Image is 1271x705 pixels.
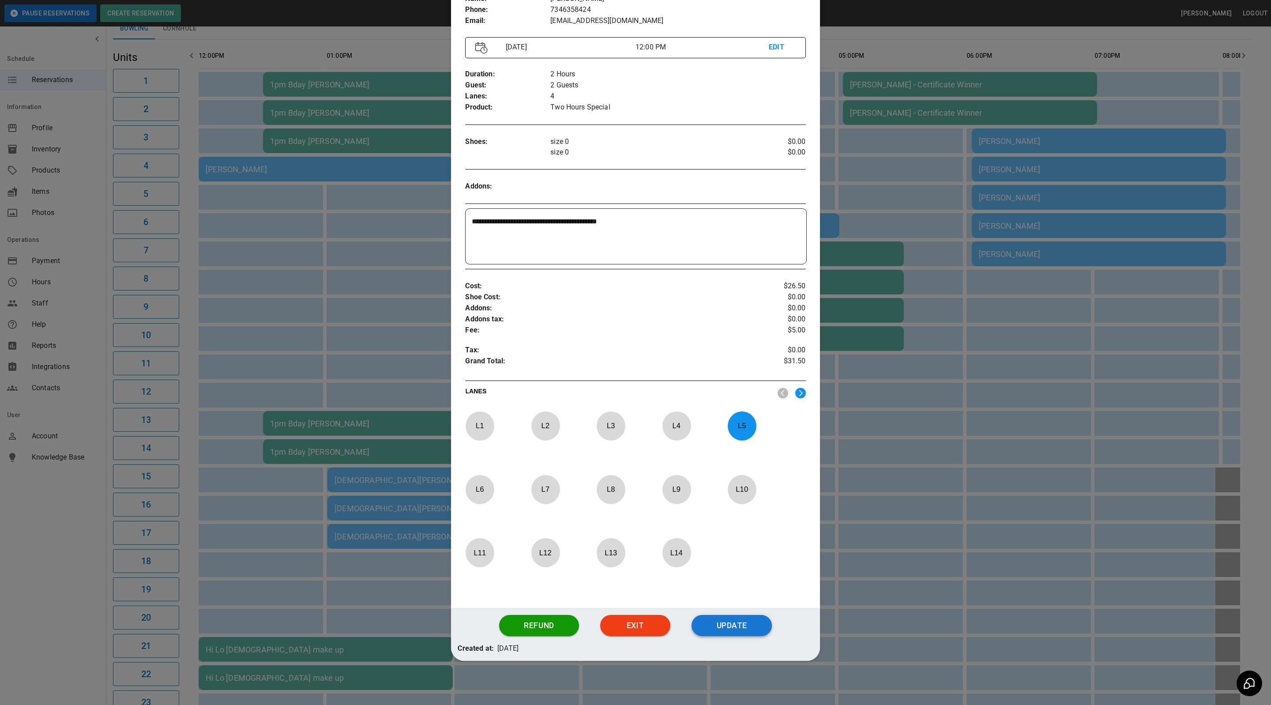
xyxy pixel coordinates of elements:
button: Exit [600,615,670,636]
p: 4 [550,91,805,102]
img: Vector [475,42,488,54]
p: L 11 [465,542,494,563]
p: $31.50 [749,356,806,369]
p: Fee : [465,325,749,336]
button: Refund [499,615,579,636]
p: Tax : [465,345,749,356]
p: Addons : [465,181,550,192]
p: Cost : [465,281,749,292]
p: L 7 [531,479,560,500]
p: Duration : [465,69,550,80]
p: Grand Total : [465,356,749,369]
p: Product : [465,102,550,113]
p: L 1 [465,415,494,436]
p: 12:00 PM [635,42,769,53]
p: $0.00 [749,345,806,356]
p: L 12 [531,542,560,563]
p: LANES [465,387,770,399]
p: L 3 [596,415,625,436]
p: Phone : [465,4,550,15]
p: $0.00 [749,314,806,325]
p: L 4 [662,415,691,436]
p: size 0 [550,147,749,158]
p: 7346358424 [550,4,805,15]
p: Addons tax : [465,314,749,325]
p: L 2 [531,415,560,436]
p: L 13 [596,542,625,563]
p: Addons : [465,303,749,314]
img: nav_left.svg [778,388,788,399]
p: $5.00 [749,325,806,336]
p: Shoe Cost : [465,292,749,303]
p: Guest : [465,80,550,91]
p: $0.00 [749,136,806,147]
p: L 14 [662,542,691,563]
p: $0.00 [749,292,806,303]
p: L 8 [596,479,625,500]
p: [DATE] [497,643,519,654]
p: [EMAIL_ADDRESS][DOMAIN_NAME] [550,15,805,26]
p: 2 Hours [550,69,805,80]
p: Two Hours Special [550,102,805,113]
p: L 9 [662,479,691,500]
p: Lanes : [465,91,550,102]
p: L 5 [727,415,756,436]
p: L 10 [727,479,756,500]
p: $0.00 [749,303,806,314]
p: $26.50 [749,281,806,292]
button: Update [692,615,772,636]
p: Shoes : [465,136,550,147]
p: [DATE] [502,42,635,53]
p: 2 Guests [550,80,805,91]
p: Email : [465,15,550,26]
p: Created at: [458,643,494,654]
p: $0.00 [749,147,806,158]
img: right.svg [795,388,806,399]
p: L 6 [465,479,494,500]
p: EDIT [769,42,795,53]
p: size 0 [550,136,749,147]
